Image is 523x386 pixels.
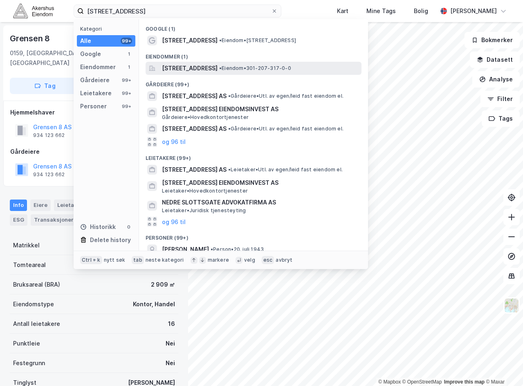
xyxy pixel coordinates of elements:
[80,101,107,111] div: Personer
[472,71,520,88] button: Analyse
[162,137,186,147] button: og 96 til
[219,37,296,44] span: Eiendom • [STREET_ADDRESS]
[482,347,523,386] div: Kontrollprogram for chat
[228,166,343,173] span: Leietaker • Utl. av egen/leid fast eiendom el.
[13,280,60,289] div: Bruksareal (BRA)
[276,257,292,263] div: avbryt
[378,379,401,385] a: Mapbox
[121,90,132,96] div: 99+
[139,75,368,90] div: Gårdeiere (99+)
[162,217,186,227] button: og 96 til
[121,38,132,44] div: 99+
[162,207,246,214] span: Leietaker • Juridisk tjenesteyting
[10,147,178,157] div: Gårdeiere
[166,358,175,368] div: Nei
[13,240,40,250] div: Matrikkel
[366,6,396,16] div: Mine Tags
[151,280,175,289] div: 2 909 ㎡
[80,49,101,59] div: Google
[13,260,46,270] div: Tomteareal
[139,228,368,243] div: Personer (99+)
[208,257,229,263] div: markere
[121,77,132,83] div: 99+
[126,64,132,70] div: 1
[211,246,213,252] span: •
[13,4,54,18] img: akershus-eiendom-logo.9091f326c980b4bce74ccdd9f866810c.svg
[84,5,271,17] input: Søk på adresse, matrikkel, gårdeiere, leietakere eller personer
[162,178,358,188] span: [STREET_ADDRESS] EIENDOMSINVEST AS
[132,256,144,264] div: tab
[10,214,27,226] div: ESG
[166,339,175,348] div: Nei
[80,256,102,264] div: Ctrl + k
[13,299,54,309] div: Eiendomstype
[162,63,218,73] span: [STREET_ADDRESS]
[465,32,520,48] button: Bokmerker
[133,299,175,309] div: Kontor, Handel
[162,91,227,101] span: [STREET_ADDRESS] AS
[80,75,110,85] div: Gårdeiere
[470,52,520,68] button: Datasett
[211,246,264,253] span: Person • 20. juli 1943
[80,88,112,98] div: Leietakere
[10,200,27,211] div: Info
[482,110,520,127] button: Tags
[33,132,65,139] div: 934 123 662
[162,245,209,254] span: [PERSON_NAME]
[480,91,520,107] button: Filter
[30,200,51,211] div: Eiere
[219,65,222,71] span: •
[10,32,52,45] div: Grensen 8
[13,319,60,329] div: Antall leietakere
[162,124,227,134] span: [STREET_ADDRESS] AS
[219,37,222,43] span: •
[450,6,497,16] div: [PERSON_NAME]
[414,6,428,16] div: Bolig
[162,188,248,194] span: Leietaker • Hovedkontortjenester
[337,6,348,16] div: Kart
[80,36,91,46] div: Alle
[13,339,40,348] div: Punktleie
[80,26,135,32] div: Kategori
[162,114,249,121] span: Gårdeiere • Hovedkontortjenester
[126,51,132,57] div: 1
[228,93,343,99] span: Gårdeiere • Utl. av egen/leid fast eiendom el.
[168,319,175,329] div: 16
[104,257,126,263] div: nytt søk
[54,200,99,211] div: Leietakere
[90,235,131,245] div: Delete history
[244,257,255,263] div: velg
[139,47,368,62] div: Eiendommer (1)
[126,224,132,230] div: 0
[228,93,231,99] span: •
[31,214,87,226] div: Transaksjoner
[10,48,114,68] div: 0159, [GEOGRAPHIC_DATA], [GEOGRAPHIC_DATA]
[219,65,291,72] span: Eiendom • 301-207-317-0-0
[402,379,442,385] a: OpenStreetMap
[262,256,274,264] div: esc
[121,103,132,110] div: 99+
[162,197,358,207] span: NEDRE SLOTTSGATE ADVOKATFIRMA AS
[228,126,343,132] span: Gårdeiere • Utl. av egen/leid fast eiendom el.
[139,19,368,34] div: Google (1)
[10,78,80,94] button: Tag
[162,36,218,45] span: [STREET_ADDRESS]
[33,171,65,178] div: 934 123 662
[504,298,519,313] img: Z
[80,62,116,72] div: Eiendommer
[139,148,368,163] div: Leietakere (99+)
[162,104,358,114] span: [STREET_ADDRESS] EIENDOMSINVEST AS
[10,108,178,117] div: Hjemmelshaver
[482,347,523,386] iframe: Chat Widget
[146,257,184,263] div: neste kategori
[13,358,45,368] div: Festegrunn
[162,165,227,175] span: [STREET_ADDRESS] AS
[228,126,231,132] span: •
[444,379,485,385] a: Improve this map
[228,166,231,173] span: •
[80,222,116,232] div: Historikk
